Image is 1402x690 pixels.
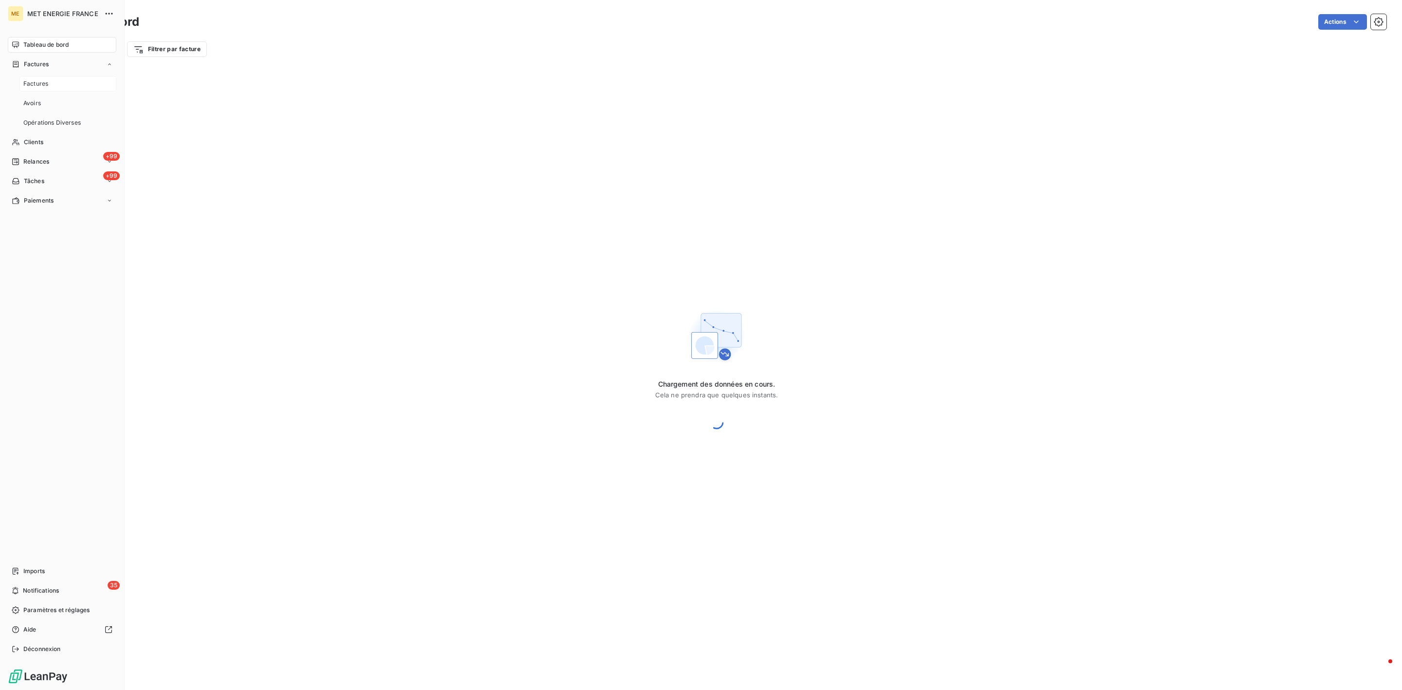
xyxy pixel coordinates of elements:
[685,305,748,368] img: First time
[655,391,778,399] span: Cela ne prendra que quelques instants.
[23,645,61,653] span: Déconnexion
[103,152,120,161] span: +99
[127,41,207,57] button: Filtrer par facture
[23,157,49,166] span: Relances
[103,171,120,180] span: +99
[23,99,41,108] span: Avoirs
[23,79,48,88] span: Factures
[8,622,116,637] a: Aide
[1318,14,1367,30] button: Actions
[23,118,81,127] span: Opérations Diverses
[23,625,37,634] span: Aide
[24,138,43,147] span: Clients
[8,669,68,684] img: Logo LeanPay
[23,567,45,576] span: Imports
[1369,657,1392,680] iframe: Intercom live chat
[24,60,49,69] span: Factures
[108,581,120,590] span: 35
[24,177,44,186] span: Tâches
[27,10,98,18] span: MET ENERGIE FRANCE
[655,379,778,389] span: Chargement des données en cours.
[23,606,90,615] span: Paramètres et réglages
[23,40,69,49] span: Tableau de bord
[8,6,23,21] div: ME
[23,586,59,595] span: Notifications
[24,196,54,205] span: Paiements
